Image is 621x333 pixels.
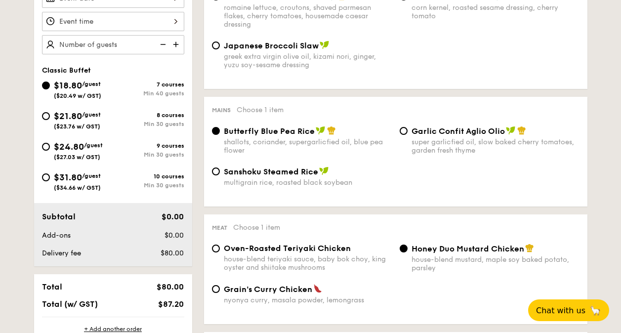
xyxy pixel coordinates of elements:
[506,126,516,135] img: icon-vegan.f8ff3823.svg
[224,178,392,187] div: multigrain rice, roasted black soybean
[42,35,184,54] input: Number of guests
[224,3,392,29] div: romaine lettuce, croutons, shaved parmesan flakes, cherry tomatoes, housemade caesar dressing
[224,244,351,253] span: Oven-Roasted Teriyaki Chicken
[54,172,82,183] span: $31.80
[113,182,184,189] div: Min 30 guests
[113,112,184,119] div: 8 courses
[82,111,101,118] span: /guest
[237,106,284,114] span: Choose 1 item
[224,285,312,294] span: Grain's Curry Chicken
[42,173,50,181] input: $31.80/guest($34.66 w/ GST)10 coursesMin 30 guests
[42,112,50,120] input: $21.80/guest($23.76 w/ GST)8 coursesMin 30 guests
[54,92,101,99] span: ($20.49 w/ GST)
[517,126,526,135] img: icon-chef-hat.a58ddaea.svg
[54,154,100,161] span: ($27.03 w/ GST)
[54,123,100,130] span: ($23.76 w/ GST)
[42,325,184,333] div: + Add another order
[412,244,524,253] span: Honey Duo Mustard Chicken
[113,151,184,158] div: Min 30 guests
[525,244,534,252] img: icon-chef-hat.a58ddaea.svg
[316,126,326,135] img: icon-vegan.f8ff3823.svg
[224,167,318,176] span: Sanshoku Steamed Rice
[54,184,101,191] span: ($34.66 w/ GST)
[42,299,98,309] span: Total (w/ GST)
[589,305,601,316] span: 🦙
[42,231,71,240] span: Add-ons
[224,41,319,50] span: Japanese Broccoli Slaw
[113,81,184,88] div: 7 courses
[400,245,408,252] input: Honey Duo Mustard Chickenhouse-blend mustard, maple soy baked potato, parsley
[42,249,81,257] span: Delivery fee
[212,42,220,49] input: Japanese Broccoli Slawgreek extra virgin olive oil, kizami nori, ginger, yuzu soy-sesame dressing
[400,127,408,135] input: Garlic Confit Aglio Oliosuper garlicfied oil, slow baked cherry tomatoes, garden fresh thyme
[212,167,220,175] input: Sanshoku Steamed Ricemultigrain rice, roasted black soybean
[320,41,330,49] img: icon-vegan.f8ff3823.svg
[165,231,184,240] span: $0.00
[162,212,184,221] span: $0.00
[224,296,392,304] div: nyonya curry, masala powder, lemongrass
[319,166,329,175] img: icon-vegan.f8ff3823.svg
[84,142,103,149] span: /guest
[327,126,336,135] img: icon-chef-hat.a58ddaea.svg
[113,173,184,180] div: 10 courses
[212,224,227,231] span: Meat
[528,299,609,321] button: Chat with us🦙
[224,52,392,69] div: greek extra virgin olive oil, kizami nori, ginger, yuzu soy-sesame dressing
[54,111,82,122] span: $21.80
[412,255,580,272] div: house-blend mustard, maple soy baked potato, parsley
[212,245,220,252] input: Oven-Roasted Teriyaki Chickenhouse-blend teriyaki sauce, baby bok choy, king oyster and shiitake ...
[212,285,220,293] input: Grain's Curry Chickennyonya curry, masala powder, lemongrass
[224,255,392,272] div: house-blend teriyaki sauce, baby bok choy, king oyster and shiitake mushrooms
[224,126,315,136] span: Butterfly Blue Pea Rice
[42,143,50,151] input: $24.80/guest($27.03 w/ GST)9 coursesMin 30 guests
[412,138,580,155] div: super garlicfied oil, slow baked cherry tomatoes, garden fresh thyme
[224,138,392,155] div: shallots, coriander, supergarlicfied oil, blue pea flower
[113,90,184,97] div: Min 40 guests
[313,284,322,293] img: icon-spicy.37a8142b.svg
[157,282,184,291] span: $80.00
[158,299,184,309] span: $87.20
[42,212,76,221] span: Subtotal
[169,35,184,54] img: icon-add.58712e84.svg
[113,142,184,149] div: 9 courses
[412,126,505,136] span: Garlic Confit Aglio Olio
[42,282,62,291] span: Total
[212,127,220,135] input: Butterfly Blue Pea Riceshallots, coriander, supergarlicfied oil, blue pea flower
[42,12,184,31] input: Event time
[155,35,169,54] img: icon-reduce.1d2dbef1.svg
[42,66,91,75] span: Classic Buffet
[82,172,101,179] span: /guest
[54,80,82,91] span: $18.80
[536,306,585,315] span: Chat with us
[161,249,184,257] span: $80.00
[42,82,50,89] input: $18.80/guest($20.49 w/ GST)7 coursesMin 40 guests
[212,107,231,114] span: Mains
[54,141,84,152] span: $24.80
[82,81,101,87] span: /guest
[412,3,580,20] div: corn kernel, roasted sesame dressing, cherry tomato
[233,223,280,232] span: Choose 1 item
[113,121,184,127] div: Min 30 guests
